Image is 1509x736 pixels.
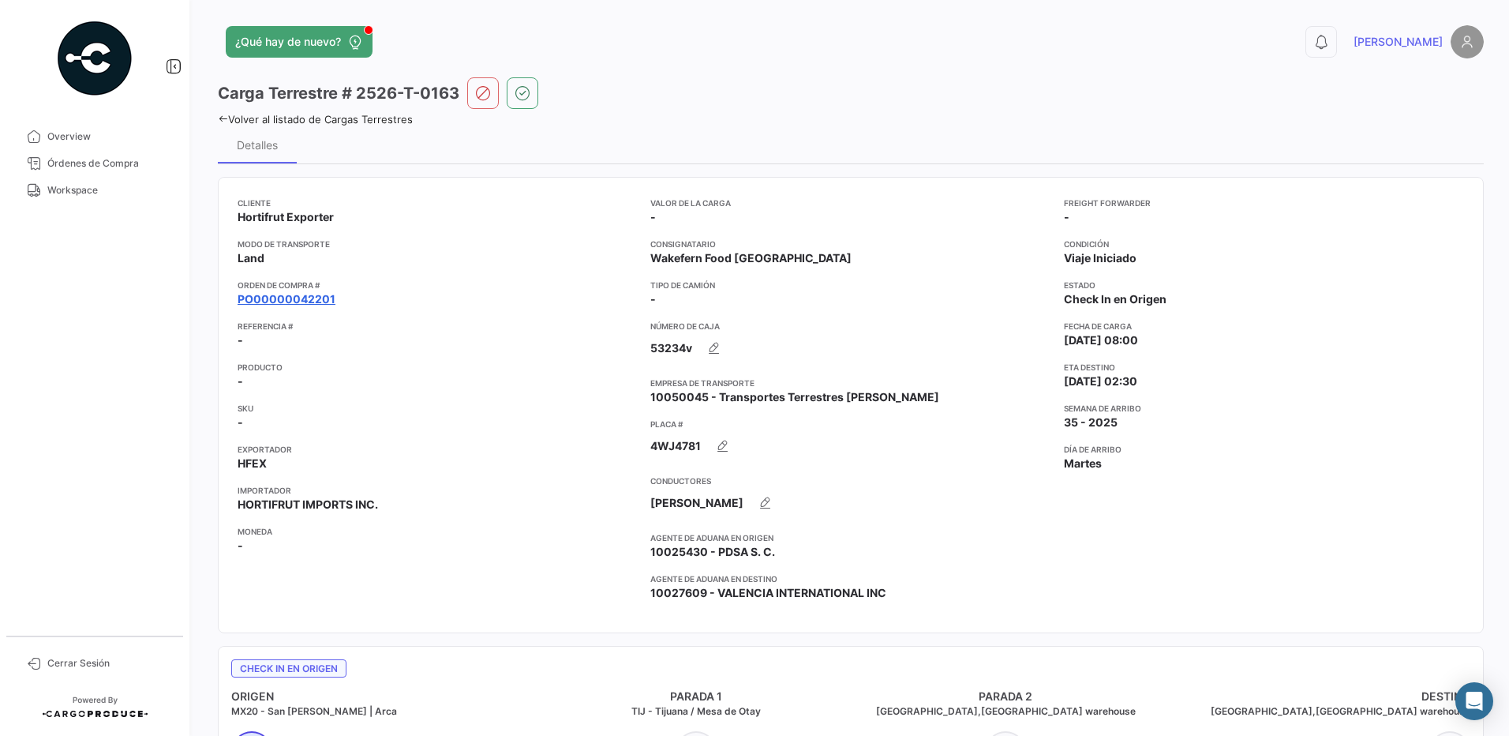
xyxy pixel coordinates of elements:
a: Volver al listado de Cargas Terrestres [218,113,413,126]
span: [DATE] 02:30 [1064,374,1137,389]
span: [PERSON_NAME] [650,495,743,511]
app-card-info-title: SKU [238,402,638,415]
a: Órdenes de Compra [13,150,177,177]
h5: [GEOGRAPHIC_DATA],[GEOGRAPHIC_DATA] warehouse [851,704,1161,719]
app-card-info-title: ETA Destino [1064,361,1464,374]
app-card-info-title: Agente de Aduana en Destino [650,573,1050,585]
span: Viaje Iniciado [1064,250,1136,266]
span: [PERSON_NAME] [1354,34,1443,50]
app-card-info-title: Consignatario [650,238,1050,250]
span: - [238,374,243,389]
button: ¿Qué hay de nuevo? [226,26,373,58]
img: placeholder-user.png [1451,25,1484,58]
span: 4WJ4781 [650,438,701,454]
h4: ORIGEN [231,689,541,704]
app-card-info-title: Referencia # [238,320,638,332]
a: PO00000042201 [238,291,335,307]
app-card-info-title: Día de Arribo [1064,443,1464,456]
span: - [238,415,243,430]
span: Wakefern Food [GEOGRAPHIC_DATA] [650,250,852,266]
h4: PARADA 2 [851,689,1161,704]
h5: MX20 - San [PERSON_NAME] | Arca [231,704,541,719]
span: HFEX [238,456,267,471]
span: - [238,538,243,554]
app-card-info-title: Fecha de carga [1064,320,1464,332]
span: 53234v [650,340,692,356]
span: Workspace [47,183,170,197]
span: 10025430 - PDSA S. C. [650,544,775,560]
span: Check In en Origen [1064,291,1166,307]
app-card-info-title: Importador [238,484,638,497]
span: 35 - 2025 [1064,415,1118,430]
app-card-info-title: Moneda [238,525,638,538]
app-card-info-title: Número de Caja [650,320,1050,332]
div: Abrir Intercom Messenger [1455,682,1493,720]
span: Órdenes de Compra [47,156,170,171]
app-card-info-title: Empresa de Transporte [650,377,1050,389]
app-card-info-title: Agente de Aduana en Origen [650,531,1050,544]
app-card-info-title: Conductores [650,475,1050,487]
h4: DESTINO [1161,689,1471,704]
app-card-info-title: Exportador [238,443,638,456]
app-card-info-title: Estado [1064,279,1464,291]
span: - [650,291,656,307]
span: - [650,209,656,225]
app-card-info-title: Placa # [650,418,1050,430]
app-card-info-title: Semana de Arribo [1064,402,1464,415]
span: HORTIFRUT IMPORTS INC. [238,497,378,513]
app-card-info-title: Valor de la Carga [650,197,1050,209]
app-card-info-title: Orden de Compra # [238,279,638,291]
span: Overview [47,130,170,144]
app-card-info-title: Tipo de Camión [650,279,1050,291]
span: Hortifrut Exporter [238,209,334,225]
span: Check In en Origen [231,659,346,678]
app-card-info-title: Producto [238,361,638,374]
span: ¿Qué hay de nuevo? [235,34,341,50]
app-card-info-title: Condición [1064,238,1464,250]
span: - [238,332,243,348]
a: Overview [13,123,177,150]
img: powered-by.png [55,19,134,98]
app-card-info-title: Cliente [238,197,638,209]
a: Workspace [13,177,177,204]
h5: TIJ - Tijuana / Mesa de Otay [541,704,852,719]
span: 10027609 - VALENCIA INTERNATIONAL INC [650,585,886,601]
span: Land [238,250,264,266]
h3: Carga Terrestre # 2526-T-0163 [218,82,459,104]
span: - [1064,209,1069,225]
div: Detalles [237,138,278,152]
span: [DATE] 08:00 [1064,332,1138,348]
span: Martes [1064,456,1102,471]
h4: PARADA 1 [541,689,852,704]
span: Cerrar Sesión [47,656,170,670]
span: 10050045 - Transportes Terrestres [PERSON_NAME] [650,389,939,405]
app-card-info-title: Modo de Transporte [238,238,638,250]
app-card-info-title: Freight Forwarder [1064,197,1464,209]
h5: [GEOGRAPHIC_DATA],[GEOGRAPHIC_DATA] warehouse [1161,704,1471,719]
